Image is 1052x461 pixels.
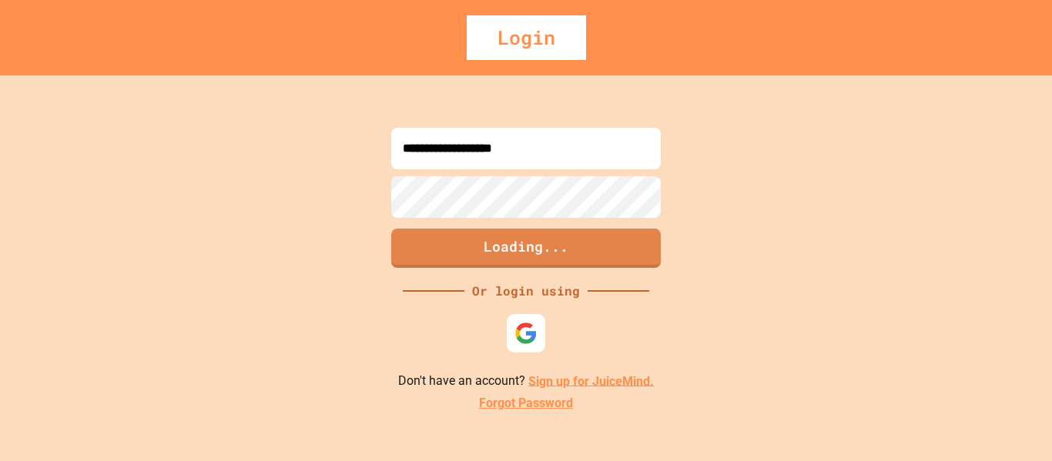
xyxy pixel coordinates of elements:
a: Sign up for JuiceMind. [528,373,654,388]
a: Forgot Password [479,394,573,413]
img: google-icon.svg [514,322,538,345]
div: Or login using [464,282,588,300]
div: Login [467,15,586,60]
button: Loading... [391,229,661,268]
p: Don't have an account? [398,372,654,391]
